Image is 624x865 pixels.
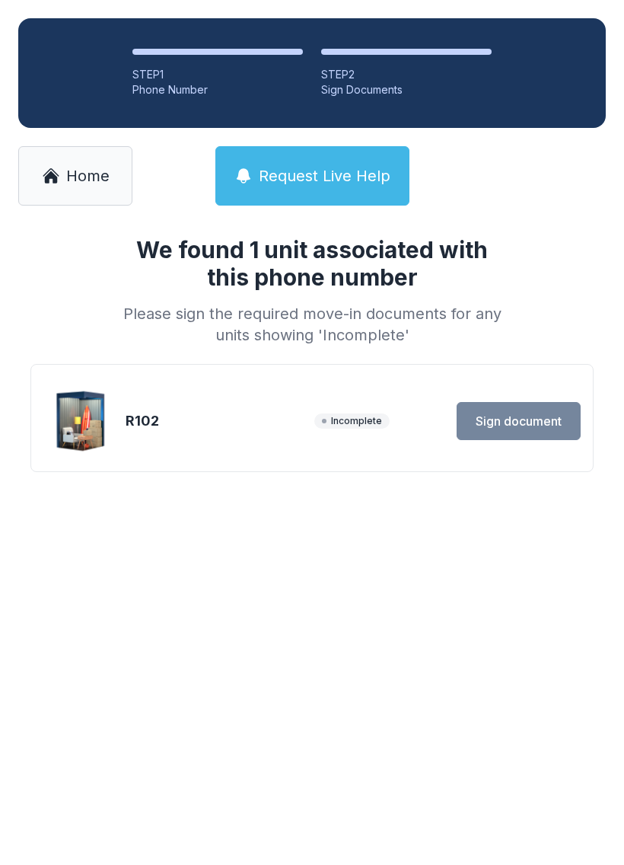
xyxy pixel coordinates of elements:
div: STEP 2 [321,67,492,82]
span: Home [66,165,110,187]
div: Sign Documents [321,82,492,97]
span: Request Live Help [259,165,390,187]
div: Please sign the required move-in documents for any units showing 'Incomplete' [117,303,507,346]
div: R102 [126,410,308,432]
div: Phone Number [132,82,303,97]
span: Sign document [476,412,562,430]
h1: We found 1 unit associated with this phone number [117,236,507,291]
div: STEP 1 [132,67,303,82]
span: Incomplete [314,413,390,429]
